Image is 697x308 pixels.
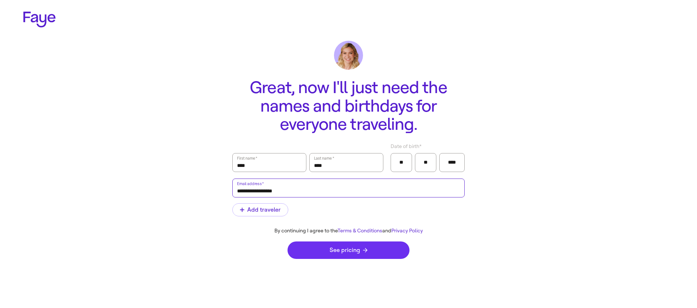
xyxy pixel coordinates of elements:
label: Email address [236,180,264,187]
a: Terms & Conditions [338,228,382,234]
a: Privacy Policy [391,228,423,234]
input: Day [420,157,432,168]
h1: Great, now I'll just need the names and birthdays for everyone traveling. [232,79,465,134]
label: First name [236,155,258,162]
button: See pricing [288,241,409,259]
span: Date of birth * [391,143,421,150]
label: Last name [313,155,335,162]
input: Month [395,157,407,168]
div: By continuing I agree to the and [227,228,470,234]
span: See pricing [330,247,367,253]
span: Add traveler [240,207,281,213]
button: Add traveler [232,203,288,216]
input: Year [444,157,460,168]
